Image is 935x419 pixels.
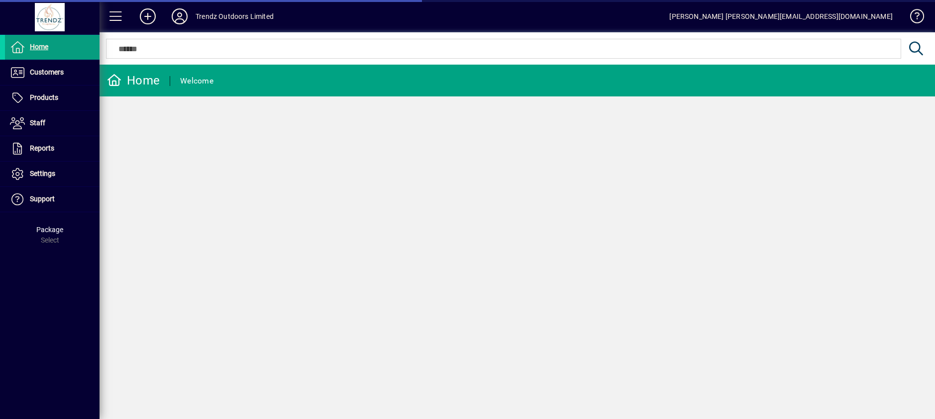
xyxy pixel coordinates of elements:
span: Package [36,226,63,234]
span: Customers [30,68,64,76]
a: Settings [5,162,100,186]
span: Support [30,195,55,203]
div: Welcome [180,73,213,89]
span: Home [30,43,48,51]
a: Staff [5,111,100,136]
div: [PERSON_NAME] [PERSON_NAME][EMAIL_ADDRESS][DOMAIN_NAME] [669,8,893,24]
div: Home [107,73,160,88]
a: Customers [5,60,100,85]
a: Support [5,187,100,212]
span: Products [30,93,58,101]
span: Reports [30,144,54,152]
button: Add [132,7,164,25]
div: Trendz Outdoors Limited [196,8,274,24]
a: Knowledge Base [903,2,923,34]
a: Products [5,85,100,110]
span: Settings [30,169,55,177]
button: Profile [164,7,196,25]
a: Reports [5,136,100,161]
span: Staff [30,119,45,127]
